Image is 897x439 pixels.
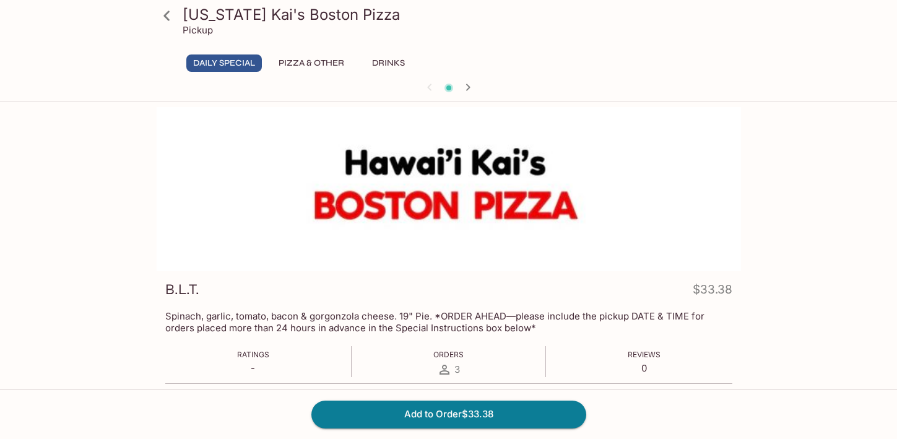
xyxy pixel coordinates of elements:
button: Drinks [361,54,417,72]
span: 3 [454,363,460,375]
div: B.L.T. [157,107,741,271]
h4: $33.38 [693,280,732,304]
p: Pickup [183,24,213,36]
span: Reviews [628,350,661,359]
button: Daily Special [186,54,262,72]
p: 0 [628,362,661,374]
h3: [US_STATE] Kai's Boston Pizza [183,5,736,24]
button: Add to Order$33.38 [311,401,586,428]
p: Spinach, garlic, tomato, bacon & gorgonzola cheese. 19" Pie. *ORDER AHEAD—please include the pick... [165,310,732,334]
span: Orders [433,350,464,359]
span: Ratings [237,350,269,359]
button: Pizza & Other [272,54,351,72]
h3: B.L.T. [165,280,199,299]
p: - [237,362,269,374]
